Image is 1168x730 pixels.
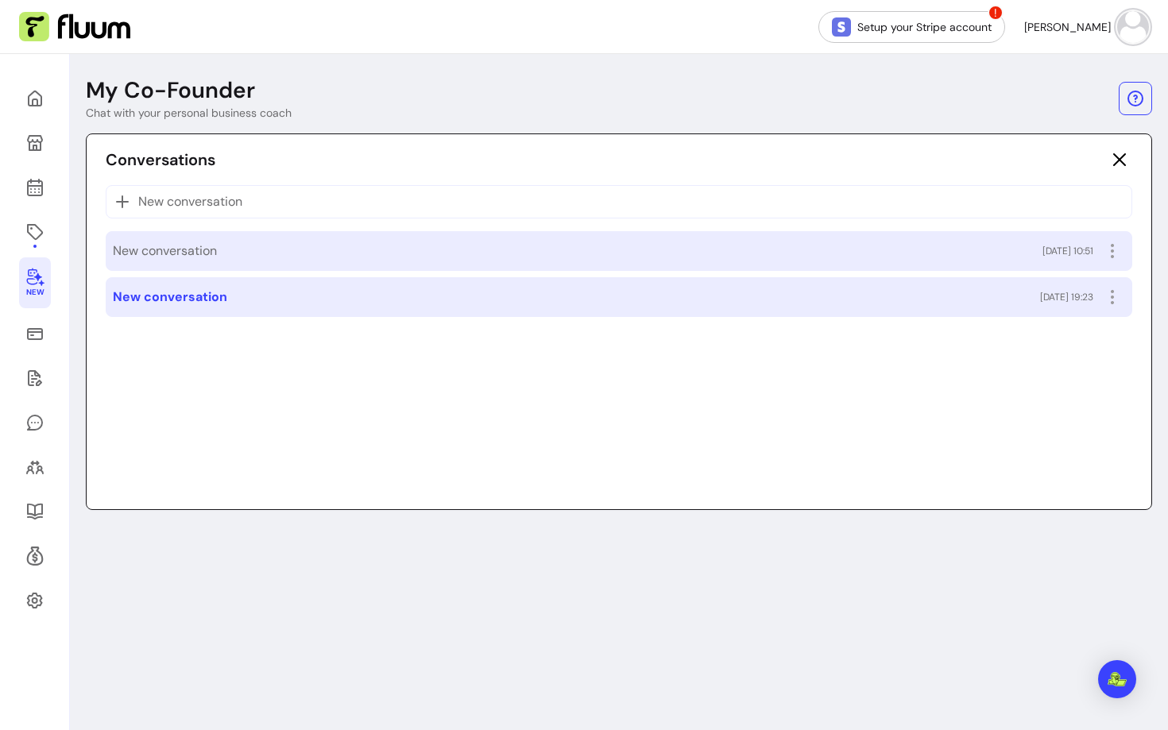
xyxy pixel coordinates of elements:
[106,149,215,171] p: Conversations
[86,105,292,121] p: Chat with your personal business coach
[19,168,51,207] a: Calendar
[19,257,51,308] a: New
[19,213,51,251] a: Offerings
[19,404,51,442] a: My Messages
[1117,11,1149,43] img: avatar
[1024,11,1149,43] button: avatar[PERSON_NAME]
[19,12,130,42] img: Fluum Logo
[19,492,51,531] a: Resources
[19,124,51,162] a: My Page
[1042,245,1093,257] span: [DATE] 10:51
[86,76,255,105] p: My Co-Founder
[1024,19,1111,35] span: [PERSON_NAME]
[26,288,44,298] span: New
[113,241,217,261] span: New conversation
[138,192,242,211] span: New conversation
[113,288,227,307] span: New conversation
[19,448,51,486] a: Clients
[1098,660,1136,698] div: Open Intercom Messenger
[1040,291,1093,303] span: [DATE] 19:23
[19,79,51,118] a: Home
[988,5,1004,21] span: !
[818,11,1005,43] a: Setup your Stripe account
[19,581,51,620] a: Settings
[832,17,851,37] img: Stripe Icon
[19,537,51,575] a: Refer & Earn
[19,315,51,353] a: Sales
[19,359,51,397] a: Waivers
